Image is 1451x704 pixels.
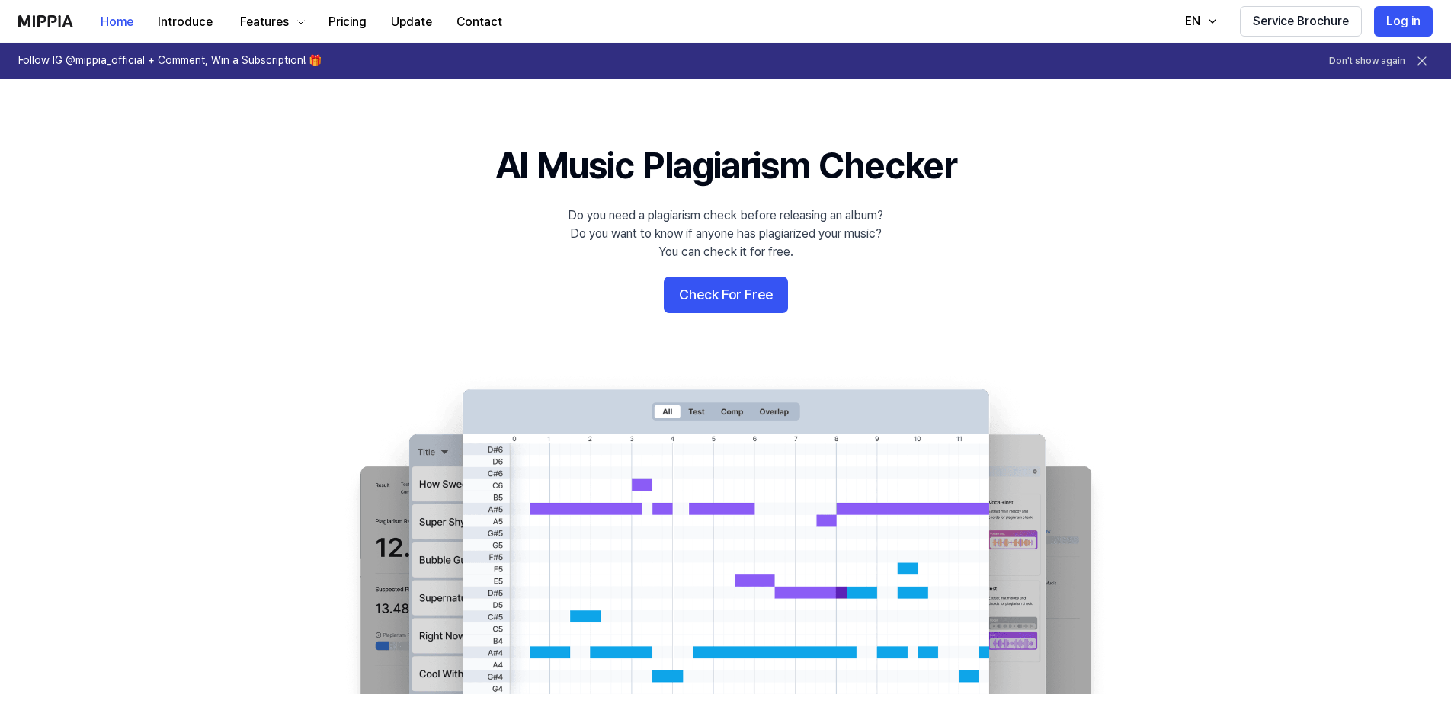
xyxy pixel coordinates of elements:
button: Contact [444,7,514,37]
a: Update [379,1,444,43]
button: Update [379,7,444,37]
div: Do you need a plagiarism check before releasing an album? Do you want to know if anyone has plagi... [568,206,883,261]
button: EN [1170,6,1228,37]
a: Home [88,1,146,43]
h1: Follow IG @mippia_official + Comment, Win a Subscription! 🎁 [18,53,322,69]
div: EN [1182,12,1203,30]
img: logo [18,15,73,27]
button: Pricing [316,7,379,37]
button: Don't show again [1329,55,1405,68]
div: Features [237,13,292,31]
button: Log in [1374,6,1433,37]
button: Features [225,7,316,37]
button: Home [88,7,146,37]
button: Check For Free [664,277,788,313]
button: Service Brochure [1240,6,1362,37]
h1: AI Music Plagiarism Checker [495,140,956,191]
img: main Image [329,374,1122,694]
button: Introduce [146,7,225,37]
